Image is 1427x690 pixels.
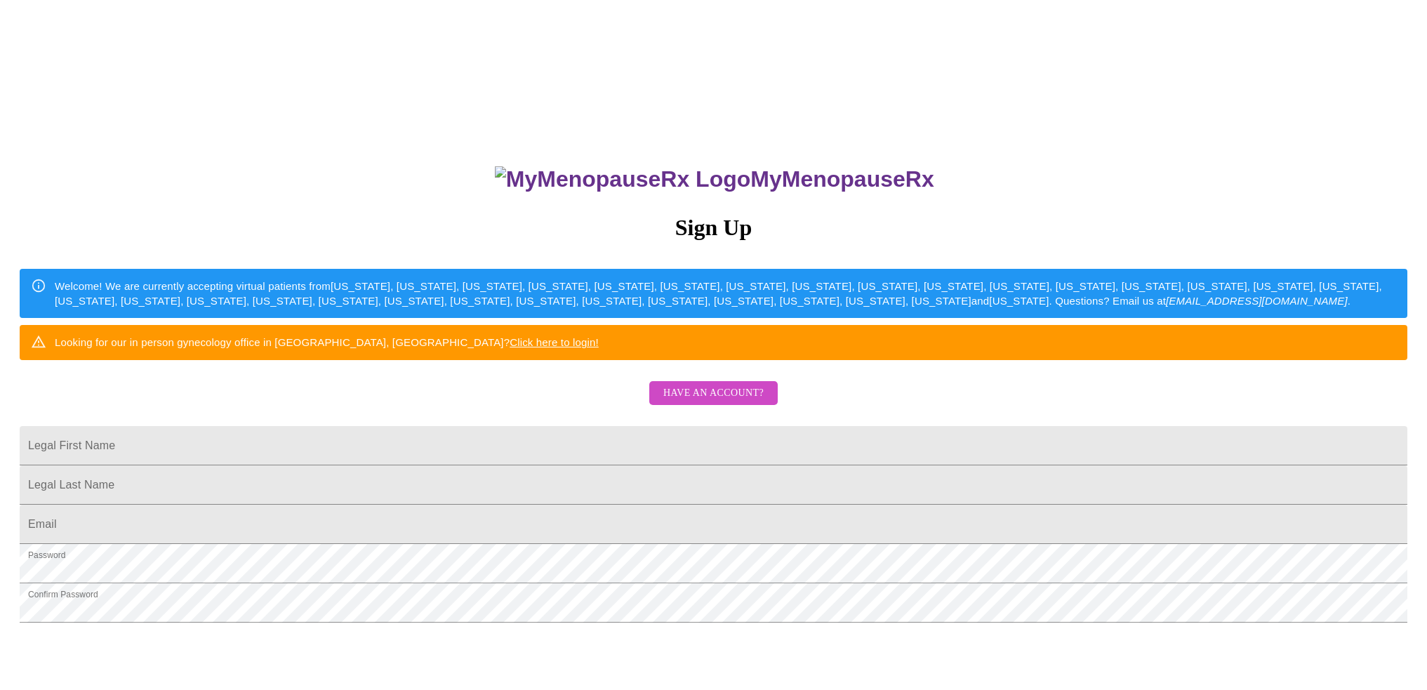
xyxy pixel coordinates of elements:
[20,630,233,684] iframe: reCAPTCHA
[495,166,750,192] img: MyMenopauseRx Logo
[649,381,778,406] button: Have an account?
[20,215,1407,241] h3: Sign Up
[1166,295,1348,307] em: [EMAIL_ADDRESS][DOMAIN_NAME]
[55,273,1396,314] div: Welcome! We are currently accepting virtual patients from [US_STATE], [US_STATE], [US_STATE], [US...
[55,329,599,355] div: Looking for our in person gynecology office in [GEOGRAPHIC_DATA], [GEOGRAPHIC_DATA]?
[646,397,781,409] a: Have an account?
[663,385,764,402] span: Have an account?
[510,336,599,348] a: Click here to login!
[22,166,1408,192] h3: MyMenopauseRx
